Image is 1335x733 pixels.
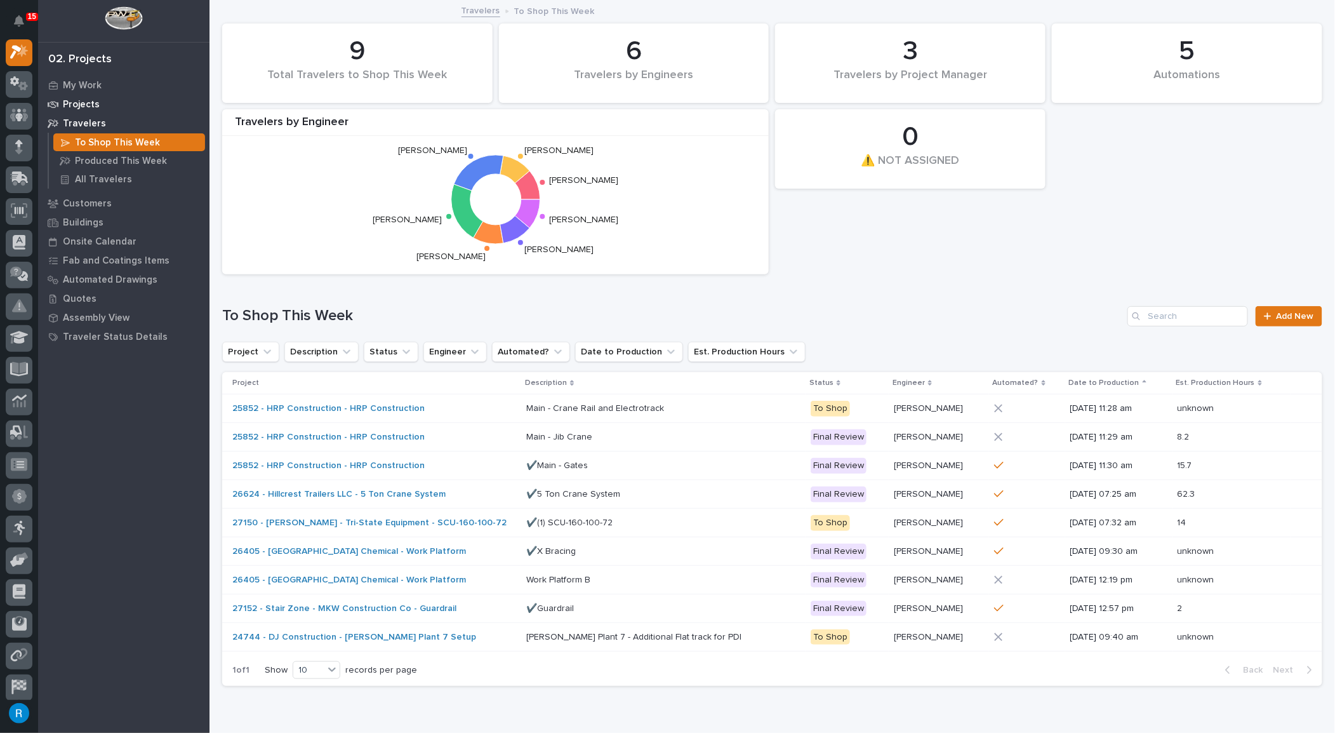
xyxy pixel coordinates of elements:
[1277,312,1314,321] span: Add New
[1073,36,1301,67] div: 5
[894,429,966,443] p: [PERSON_NAME]
[75,137,160,149] p: To Shop This Week
[1178,572,1217,586] p: unknown
[811,429,867,445] div: Final Review
[514,3,595,17] p: To Shop This Week
[49,133,209,151] a: To Shop This Week
[894,515,966,528] p: [PERSON_NAME]
[688,342,806,362] button: Est. Production Hours
[416,252,486,261] text: [PERSON_NAME]
[63,99,100,111] p: Projects
[38,194,209,213] a: Customers
[63,236,136,248] p: Onsite Calendar
[526,458,590,471] p: ✔️Main - Gates
[222,480,1322,509] tr: 26624 - Hillcrest Trailers LLC - 5 Ton Crane System ✔️5 Ton Crane System✔️5 Ton Crane System Fina...
[894,629,966,643] p: [PERSON_NAME]
[232,461,425,471] a: 25852 - HRP Construction - HRP Construction
[1070,603,1167,614] p: [DATE] 12:57 pm
[462,3,500,17] a: Travelers
[525,376,567,390] p: Description
[811,458,867,474] div: Final Review
[16,15,32,36] div: Notifications15
[1178,429,1192,443] p: 8.2
[6,700,32,727] button: users-avatar
[1070,432,1167,443] p: [DATE] 11:29 am
[63,217,103,229] p: Buildings
[284,342,359,362] button: Description
[811,572,867,588] div: Final Review
[63,80,102,91] p: My Work
[1070,575,1167,586] p: [DATE] 12:19 pm
[222,394,1322,423] tr: 25852 - HRP Construction - HRP Construction Main - Crane Rail and ElectrotrackMain - Crane Rail a...
[1178,544,1217,557] p: unknown
[811,401,850,417] div: To Shop
[49,170,209,188] a: All Travelers
[524,245,594,254] text: [PERSON_NAME]
[232,546,466,557] a: 26405 - [GEOGRAPHIC_DATA] Chemical - Work Platform
[293,664,324,677] div: 10
[63,293,96,305] p: Quotes
[222,595,1322,623] tr: 27152 - Stair Zone - MKW Construction Co - Guardrail ✔️Guardrail✔️Guardrail Final Review[PERSON_N...
[38,232,209,251] a: Onsite Calendar
[222,452,1322,480] tr: 25852 - HRP Construction - HRP Construction ✔️Main - Gates✔️Main - Gates Final Review[PERSON_NAME...
[1070,403,1167,414] p: [DATE] 11:28 am
[524,146,594,155] text: [PERSON_NAME]
[63,332,168,343] p: Traveler Status Details
[6,8,32,34] button: Notifications
[1070,461,1167,471] p: [DATE] 11:30 am
[492,342,570,362] button: Automated?
[222,423,1322,452] tr: 25852 - HRP Construction - HRP Construction Main - Jib CraneMain - Jib Crane Final Review[PERSON_...
[63,198,112,210] p: Customers
[811,515,850,531] div: To Shop
[1178,458,1195,471] p: 15.7
[232,575,466,586] a: 26405 - [GEOGRAPHIC_DATA] Chemical - Work Platform
[63,118,106,130] p: Travelers
[1070,546,1167,557] p: [DATE] 09:30 am
[232,403,425,414] a: 25852 - HRP Construction - HRP Construction
[993,376,1039,390] p: Automated?
[526,544,578,557] p: ✔️X Bracing
[811,601,867,617] div: Final Review
[345,665,417,676] p: records per page
[232,432,425,443] a: 25852 - HRP Construction - HRP Construction
[232,376,259,390] p: Project
[1073,69,1301,95] div: Automations
[1176,376,1255,390] p: Est. Production Hours
[222,537,1322,566] tr: 26405 - [GEOGRAPHIC_DATA] Chemical - Work Platform ✔️X Bracing✔️X Bracing Final Review[PERSON_NAM...
[1268,664,1322,676] button: Next
[364,342,418,362] button: Status
[28,12,36,21] p: 15
[521,69,748,95] div: Travelers by Engineers
[526,572,593,586] p: Work Platform B
[222,116,769,137] div: Travelers by Engineer
[244,69,471,95] div: Total Travelers to Shop This Week
[49,152,209,170] a: Produced This Week
[811,544,867,560] div: Final Review
[894,458,966,471] p: [PERSON_NAME]
[809,376,834,390] p: Status
[63,274,157,286] p: Automated Drawings
[1178,629,1217,643] p: unknown
[1070,489,1167,500] p: [DATE] 07:25 am
[797,121,1024,153] div: 0
[38,251,209,270] a: Fab and Coatings Items
[526,487,623,500] p: ✔️5 Ton Crane System
[894,401,966,414] p: [PERSON_NAME]
[38,213,209,232] a: Buildings
[893,376,925,390] p: Engineer
[232,489,446,500] a: 26624 - Hillcrest Trailers LLC - 5 Ton Crane System
[75,174,132,185] p: All Travelers
[811,487,867,502] div: Final Review
[38,76,209,95] a: My Work
[75,156,167,167] p: Produced This Week
[521,36,748,67] div: 6
[1256,306,1322,326] a: Add New
[38,95,209,114] a: Projects
[797,36,1024,67] div: 3
[549,177,618,185] text: [PERSON_NAME]
[526,401,667,414] p: Main - Crane Rail and Electrotrack
[894,487,966,500] p: [PERSON_NAME]
[894,572,966,586] p: [PERSON_NAME]
[38,289,209,308] a: Quotes
[398,146,467,155] text: [PERSON_NAME]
